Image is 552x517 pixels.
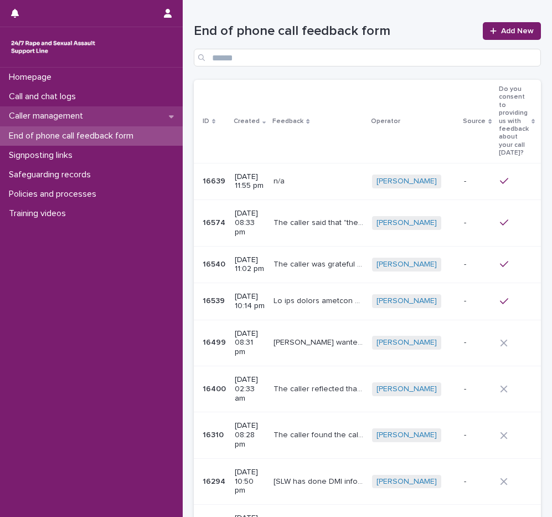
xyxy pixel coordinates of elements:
p: [DATE] 10:50 pm [235,468,265,495]
p: Created [234,115,260,127]
a: [PERSON_NAME] [376,385,437,394]
p: Feedback [272,115,303,127]
p: Signposting links [4,150,81,161]
p: - [464,177,491,186]
input: Search [194,49,541,66]
p: 16499 [203,336,228,347]
a: [PERSON_NAME] [376,338,437,347]
p: It was agreed between the caller and the operator that the feedback would be passed on that she g... [274,294,365,306]
h1: End of phone call feedback form [194,23,476,39]
p: Operator [371,115,400,127]
p: Do you consent to providing us with feedback about your call [DATE]? [499,83,529,160]
a: [PERSON_NAME] [376,296,437,306]
p: [DATE] 11:55 pm [235,172,265,191]
p: Caller management [4,111,92,121]
p: n/a [274,175,287,186]
p: Policies and processes [4,189,105,199]
p: The caller reflected that she didn't feel that she had "all the answers" but that that isn't the ... [274,382,365,394]
img: rhQMoQhaT3yELyF149Cw [9,36,97,58]
p: [DATE] 11:02 pm [235,255,265,274]
p: Safeguarding records [4,170,100,180]
p: Homepage [4,72,60,83]
p: [DATE] 08:28 pm [235,421,265,449]
p: 16294 [203,475,228,487]
p: 16574 [203,216,228,228]
p: - [464,296,491,306]
a: [PERSON_NAME] [376,177,437,186]
p: 16639 [203,175,228,186]
p: [DATE] 02:33 am [235,375,265,403]
p: Caller wanted to feed back that she had been waiting for almost 50 minutes. [274,336,365,347]
p: Call and chat logs [4,91,85,102]
p: 16400 [203,382,228,394]
p: [DATE] 08:33 pm [235,209,265,237]
p: The caller was grateful to the operator for "being there". She said "it [the call] went better th... [274,258,365,269]
p: End of phone call feedback form [4,131,142,141]
p: - [464,338,491,347]
a: [PERSON_NAME] [376,477,437,487]
p: - [464,218,491,228]
p: [SLW has done DMI information with this caller recently.] Caller fed back that the worker had mad... [274,475,365,487]
p: Source [463,115,486,127]
p: 16540 [203,258,228,269]
p: Training videos [4,208,75,219]
p: The caller said that "the time frame of 40 minutes was good" to "have time to talk"; "I had enoug... [274,216,365,228]
span: Add New [501,27,534,35]
p: - [464,260,491,269]
a: Add New [483,22,541,40]
p: [DATE] 08:31 pm [235,329,265,357]
p: The caller found the call "calming"; she fed back that the operator "took it at my [her] pace" an... [274,428,365,440]
a: [PERSON_NAME] [376,260,437,269]
a: [PERSON_NAME] [376,218,437,228]
p: ID [203,115,209,127]
p: 16310 [203,428,226,440]
p: - [464,477,491,487]
a: [PERSON_NAME] [376,431,437,440]
p: - [464,385,491,394]
p: - [464,431,491,440]
p: [DATE] 10:14 pm [235,292,265,311]
p: 16539 [203,294,227,306]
